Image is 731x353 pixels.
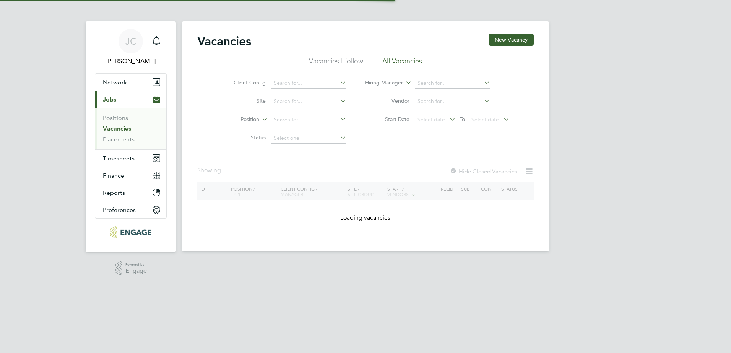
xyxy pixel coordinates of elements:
span: Engage [125,268,147,274]
a: Vacancies [103,125,131,132]
div: Showing [197,167,227,175]
span: James Carey [95,57,167,66]
input: Search for... [271,115,346,125]
div: Jobs [95,108,166,149]
input: Search for... [415,96,490,107]
input: Select one [271,133,346,144]
a: Placements [103,136,135,143]
a: Powered byEngage [115,261,147,276]
nav: Main navigation [86,21,176,252]
li: All Vacancies [382,57,422,70]
label: Vendor [365,97,409,104]
span: Timesheets [103,155,135,162]
li: Vacancies I follow [309,57,363,70]
span: Reports [103,189,125,196]
span: JC [125,36,136,46]
label: Site [222,97,266,104]
span: Powered by [125,261,147,268]
a: Go to home page [95,226,167,238]
label: Client Config [222,79,266,86]
button: Preferences [95,201,166,218]
span: Finance [103,172,124,179]
img: educationmattersgroup-logo-retina.png [110,226,151,238]
span: ... [221,167,226,174]
span: Network [103,79,127,86]
button: Jobs [95,91,166,108]
span: To [457,114,467,124]
button: Reports [95,184,166,201]
label: Hide Closed Vacancies [450,168,517,175]
button: Timesheets [95,150,166,167]
button: Network [95,74,166,91]
h2: Vacancies [197,34,251,49]
input: Search for... [271,78,346,89]
label: Hiring Manager [359,79,403,87]
a: JC[PERSON_NAME] [95,29,167,66]
a: Positions [103,114,128,121]
label: Status [222,134,266,141]
span: Select date [417,116,445,123]
span: Preferences [103,206,136,214]
input: Search for... [271,96,346,107]
label: Position [215,116,259,123]
input: Search for... [415,78,490,89]
span: Select date [471,116,499,123]
span: Jobs [103,96,116,103]
button: New Vacancy [489,34,534,46]
label: Start Date [365,116,409,123]
button: Finance [95,167,166,184]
